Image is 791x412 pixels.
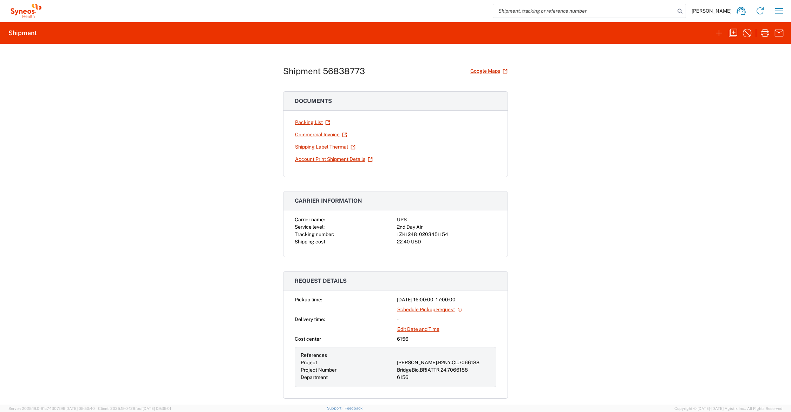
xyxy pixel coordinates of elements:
div: [DATE] 16:00:00 - 17:00:00 [397,296,496,303]
span: Client: 2025.19.0-129fbcf [98,406,171,411]
span: [DATE] 09:50:40 [65,406,95,411]
a: Account Print Shipment Details [295,153,373,165]
div: Project [301,359,394,366]
span: Tracking number: [295,231,334,237]
span: Pickup time: [295,297,322,302]
div: 6156 [397,374,490,381]
div: [PERSON_NAME].B2NY.CL.7066188 [397,359,490,366]
h1: Shipment 56838773 [283,66,365,76]
div: 2nd Day Air [397,223,496,231]
div: Department [301,374,394,381]
span: Cost center [295,336,321,342]
div: 1ZK124810203451154 [397,231,496,238]
a: Packing List [295,116,331,129]
span: Request details [295,277,347,284]
span: Service level: [295,224,325,230]
span: [DATE] 09:39:01 [143,406,171,411]
span: References [301,352,327,358]
a: Google Maps [470,65,508,77]
span: Carrier name: [295,217,325,222]
span: Server: 2025.19.0-91c74307f99 [8,406,95,411]
div: Project Number [301,366,394,374]
a: Support [327,406,345,410]
span: Documents [295,98,332,104]
span: Carrier information [295,197,362,204]
span: Shipping cost [295,239,325,244]
h2: Shipment [8,29,37,37]
span: Copyright © [DATE]-[DATE] Agistix Inc., All Rights Reserved [674,405,783,412]
a: Edit Date and Time [397,323,440,335]
div: 22.40 USD [397,238,496,246]
a: Shipping Label Thermal [295,141,356,153]
div: - [397,316,496,323]
span: [PERSON_NAME] [692,8,732,14]
div: BridgeBio.BRIATTR.24.7066188 [397,366,490,374]
div: 6156 [397,335,496,343]
input: Shipment, tracking or reference number [493,4,675,18]
div: UPS [397,216,496,223]
a: Schedule Pickup Request [397,303,463,316]
a: Commercial Invoice [295,129,347,141]
span: Delivery time: [295,316,325,322]
a: Feedback [345,406,362,410]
